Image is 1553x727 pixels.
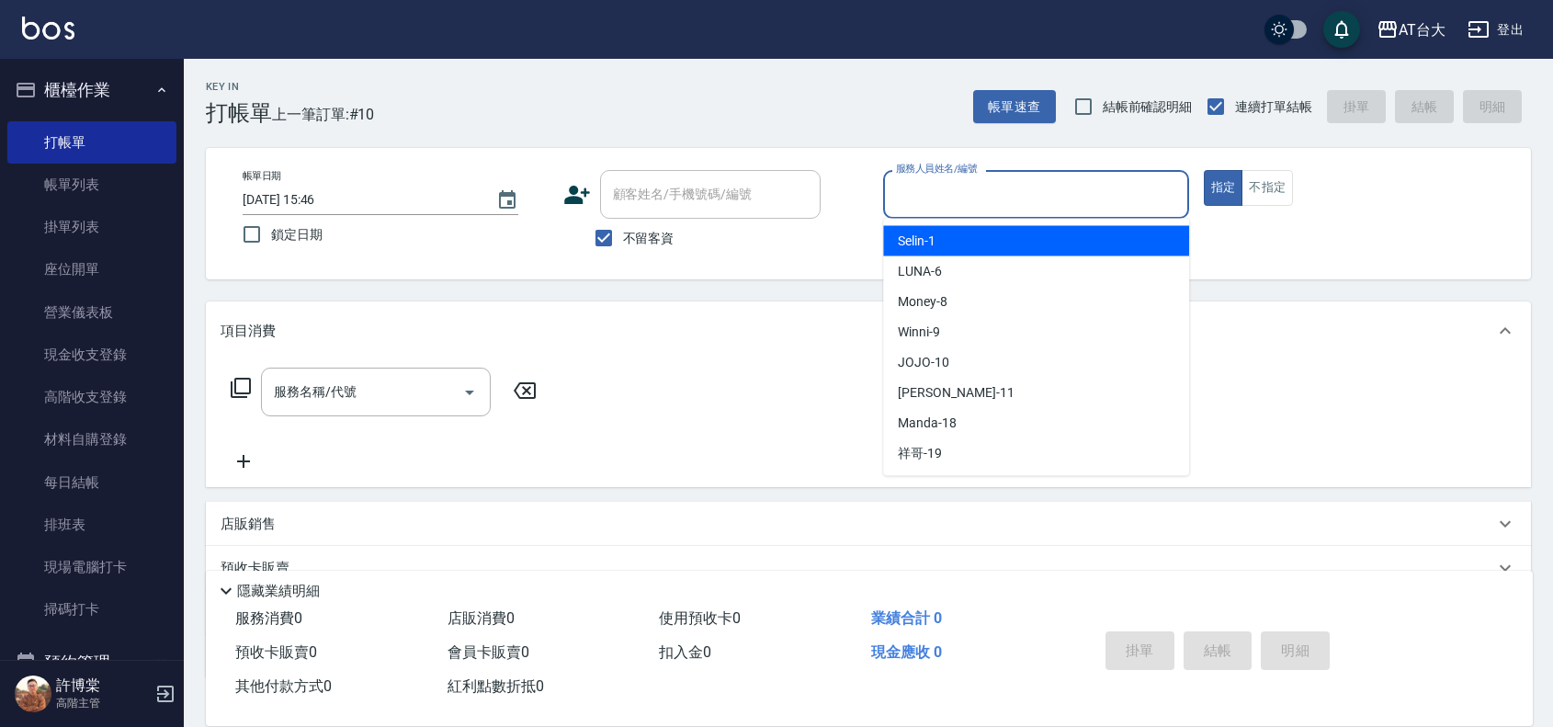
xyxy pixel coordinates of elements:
a: 營業儀表板 [7,291,176,334]
span: 上一筆訂單:#10 [272,103,375,126]
span: JOJO -10 [898,353,949,372]
img: Logo [22,17,74,40]
a: 掛單列表 [7,206,176,248]
a: 帳單列表 [7,164,176,206]
span: 現金應收 0 [871,643,942,661]
span: 不留客資 [623,229,674,248]
p: 高階主管 [56,695,150,711]
span: Selin -1 [898,232,935,251]
span: Winni -9 [898,323,940,342]
span: 祥哥 -19 [898,444,942,463]
h5: 許博棠 [56,676,150,695]
button: Choose date, selected date is 2025-08-22 [485,178,529,222]
img: Person [15,676,51,712]
input: YYYY/MM/DD hh:mm [243,185,478,215]
h2: Key In [206,81,272,93]
h3: 打帳單 [206,100,272,126]
button: save [1323,11,1360,48]
span: 連續打單結帳 [1235,97,1312,117]
span: 結帳前確認明細 [1103,97,1193,117]
span: Money -8 [898,292,947,312]
span: 扣入金 0 [659,643,711,661]
a: 現金收支登錄 [7,334,176,376]
span: 使用預收卡 0 [659,609,741,627]
span: 紅利點數折抵 0 [448,677,544,695]
button: 預約管理 [7,639,176,687]
span: 服務消費 0 [235,609,302,627]
label: 帳單日期 [243,169,281,183]
a: 掃碼打卡 [7,588,176,630]
button: AT台大 [1369,11,1453,49]
a: 材料自購登錄 [7,418,176,460]
button: 帳單速查 [973,90,1056,124]
button: 不指定 [1241,170,1293,206]
button: 登出 [1460,13,1531,47]
label: 服務人員姓名/編號 [896,162,977,176]
button: 櫃檯作業 [7,66,176,114]
p: 隱藏業績明細 [237,582,320,601]
span: 預收卡販賣 0 [235,643,317,661]
div: 店販銷售 [206,502,1531,546]
span: [PERSON_NAME] -11 [898,383,1014,403]
a: 每日結帳 [7,461,176,504]
span: LUNA -6 [898,262,942,281]
a: 高階收支登錄 [7,376,176,418]
p: 預收卡販賣 [221,559,289,578]
span: 店販消費 0 [448,609,515,627]
span: 鎖定日期 [271,225,323,244]
div: 項目消費 [206,301,1531,360]
span: 會員卡販賣 0 [448,643,529,661]
a: 現場電腦打卡 [7,546,176,588]
span: Manda -18 [898,414,957,433]
span: 業績合計 0 [871,609,942,627]
div: AT台大 [1399,18,1445,41]
div: 預收卡販賣 [206,546,1531,590]
button: 指定 [1204,170,1243,206]
button: Open [455,378,484,407]
a: 座位開單 [7,248,176,290]
span: 其他付款方式 0 [235,677,332,695]
a: 打帳單 [7,121,176,164]
p: 項目消費 [221,322,276,341]
a: 排班表 [7,504,176,546]
p: 店販銷售 [221,515,276,534]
